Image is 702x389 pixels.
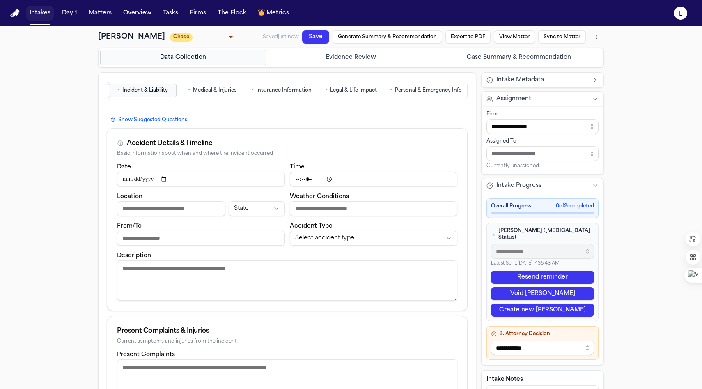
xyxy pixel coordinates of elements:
button: Matters [85,6,115,21]
span: • [117,86,120,94]
label: Date [117,164,131,170]
button: Void [PERSON_NAME] [491,287,594,300]
input: Incident time [290,172,458,186]
div: Accident Details & Timeline [127,138,212,148]
span: Medical & Injuries [193,87,236,94]
button: Firms [186,6,209,21]
input: Incident date [117,172,285,186]
input: Select firm [486,119,599,134]
span: Chase [170,33,193,42]
button: Generate Summary & Recommendation [333,30,442,44]
span: Intake Progress [496,182,541,190]
input: Incident location [117,201,225,216]
span: Assignment [496,95,531,103]
span: 0 of 2 completed [556,203,594,209]
span: • [390,86,392,94]
label: From/To [117,223,142,229]
h4: [PERSON_NAME] ([MEDICAL_DATA] Status) [491,228,594,241]
button: Go to Case Summary & Recommendation step [436,50,602,65]
button: Tasks [160,6,181,21]
button: Day 1 [59,6,80,21]
img: Finch Logo [10,9,20,17]
button: Go to Evidence Review step [268,50,434,65]
label: Location [117,193,142,200]
button: Assignment [482,92,603,106]
button: Save [302,30,329,44]
span: Personal & Emergency Info [395,87,462,94]
input: Weather conditions [290,201,458,216]
button: View Matter [494,30,535,44]
button: Go to Data Collection step [100,50,266,65]
label: Accident Type [290,223,333,229]
button: Intake Metadata [482,73,603,87]
label: Intake Notes [486,375,599,384]
button: Go to Legal & Life Impact [317,84,385,97]
span: Legal & Life Impact [330,87,377,94]
span: Currently unassigned [486,163,539,169]
h1: [PERSON_NAME] [98,31,165,43]
button: Go to Personal & Emergency Info [386,84,466,97]
div: Present Complaints & Injuries [117,326,457,336]
button: Sync to Matter [538,30,586,44]
span: Overall Progress [491,203,531,209]
button: Go to Incident & Liability [109,84,177,97]
input: From/To destination [117,231,285,246]
button: Create new [PERSON_NAME] [491,304,594,317]
button: Overview [120,6,155,21]
a: Home [10,9,20,17]
div: Current symptoms and injuries from the incident [117,338,457,345]
button: Go to Medical & Injuries [178,84,246,97]
div: Firm [486,111,599,117]
span: Insurance Information [256,87,312,94]
button: Resend reminder [491,271,594,284]
label: Weather Conditions [290,193,349,200]
span: Saved just now [263,35,299,39]
button: More actions [589,30,604,44]
span: • [325,86,328,94]
button: crownMetrics [255,6,292,21]
button: Intakes [26,6,54,21]
button: Show Suggested Questions [107,115,190,125]
button: Export to PDF [445,30,491,44]
div: Assigned To [486,138,599,145]
label: Description [117,253,151,259]
button: Incident state [229,201,284,216]
div: Update intake status [170,31,236,43]
nav: Intake steps [100,50,602,65]
input: Assign to staff member [486,146,599,161]
p: Latest Sent: [DATE] 7:36:43 AM [491,260,594,267]
span: Intake Metadata [496,76,544,84]
span: • [251,86,254,94]
button: Intake Progress [482,178,603,193]
button: The Flock [214,6,250,21]
span: • [188,86,190,94]
label: Time [290,164,305,170]
textarea: Incident description [117,260,457,301]
label: Present Complaints [117,352,175,358]
div: Basic information about when and where the incident occurred [117,151,457,157]
button: Go to Insurance Information [248,84,315,97]
h4: B. Attorney Decision [491,331,594,337]
span: Incident & Liability [122,87,168,94]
